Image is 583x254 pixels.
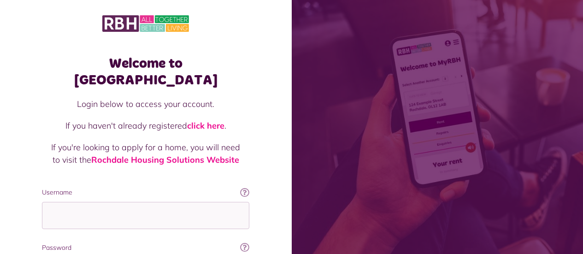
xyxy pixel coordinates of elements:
[42,55,249,89] h1: Welcome to [GEOGRAPHIC_DATA]
[42,188,249,197] label: Username
[51,141,240,166] p: If you're looking to apply for a home, you will need to visit the
[51,119,240,132] p: If you haven't already registered .
[102,14,189,33] img: MyRBH
[42,243,249,253] label: Password
[187,120,224,131] a: click here
[51,98,240,110] p: Login below to access your account.
[91,154,239,165] a: Rochdale Housing Solutions Website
